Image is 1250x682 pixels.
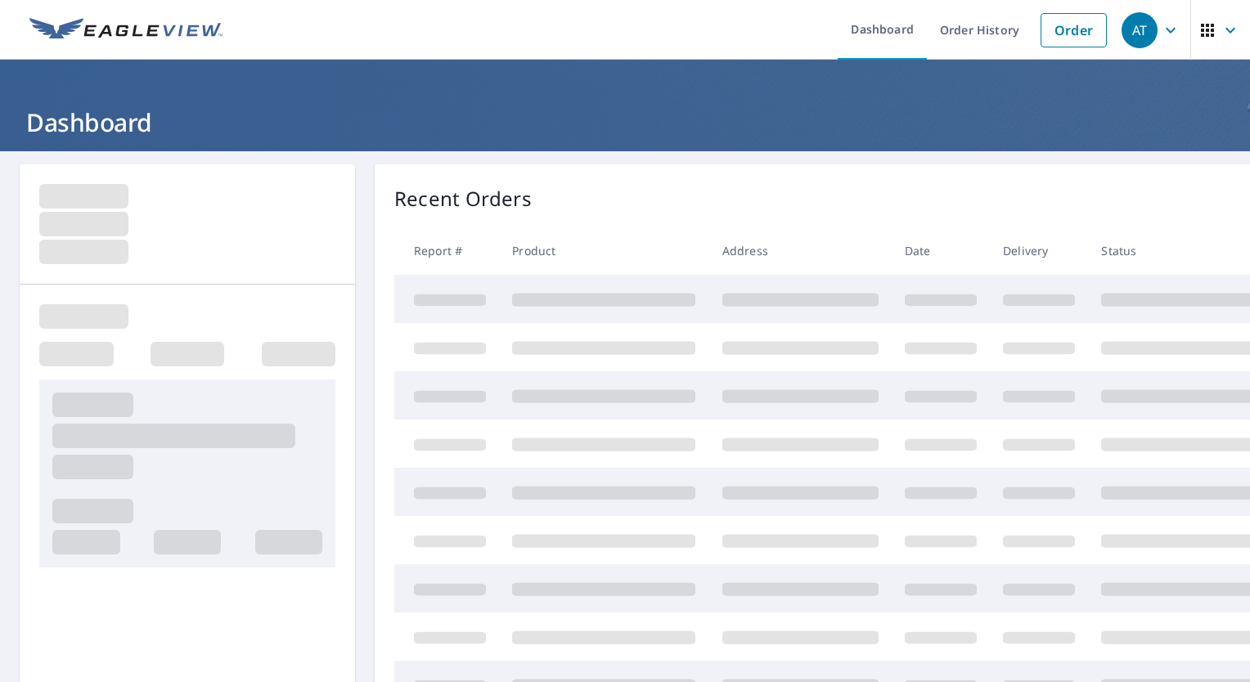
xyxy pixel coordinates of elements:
th: Report # [394,227,499,275]
th: Delivery [990,227,1088,275]
h1: Dashboard [20,105,1230,139]
a: Order [1041,13,1107,47]
th: Date [892,227,990,275]
th: Product [499,227,708,275]
th: Address [709,227,892,275]
p: Recent Orders [394,184,532,213]
div: AT [1122,12,1158,48]
img: EV Logo [29,18,223,43]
